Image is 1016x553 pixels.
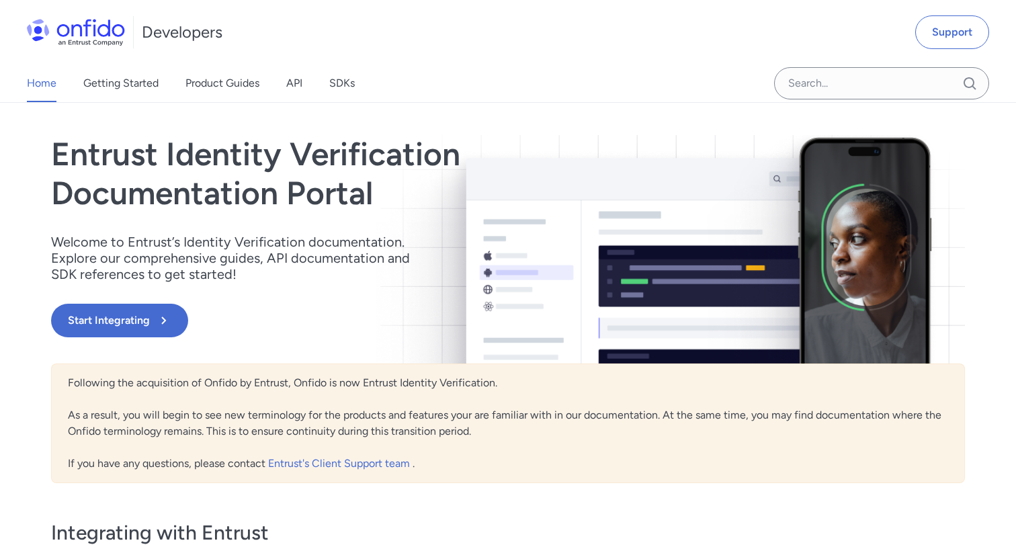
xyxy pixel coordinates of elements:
[51,304,188,337] button: Start Integrating
[27,65,56,102] a: Home
[51,519,965,546] h3: Integrating with Entrust
[51,364,965,483] div: Following the acquisition of Onfido by Entrust, Onfido is now Entrust Identity Verification. As a...
[27,19,125,46] img: Onfido Logo
[51,304,691,337] a: Start Integrating
[51,234,427,282] p: Welcome to Entrust’s Identity Verification documentation. Explore our comprehensive guides, API d...
[83,65,159,102] a: Getting Started
[185,65,259,102] a: Product Guides
[774,67,989,99] input: Onfido search input field
[915,15,989,49] a: Support
[268,457,413,470] a: Entrust's Client Support team
[329,65,355,102] a: SDKs
[286,65,302,102] a: API
[51,135,691,212] h1: Entrust Identity Verification Documentation Portal
[142,22,222,43] h1: Developers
